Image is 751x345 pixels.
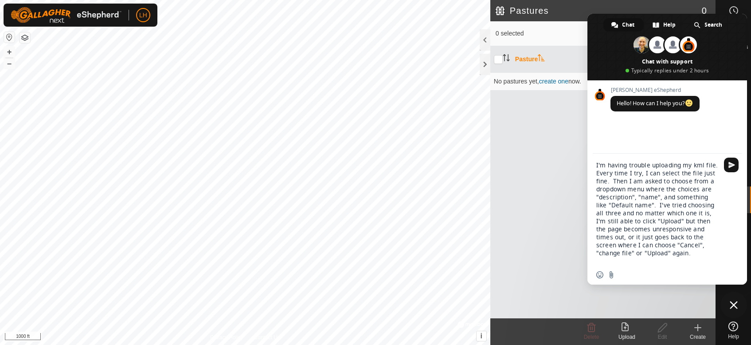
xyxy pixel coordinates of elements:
div: Create [680,333,716,341]
span: LH [139,11,147,20]
div: Edit [645,333,680,341]
span: Chat [622,18,635,32]
span: Send a file [608,271,615,278]
span: Delete [584,334,599,340]
span: 0 selected [496,29,603,38]
span: i [481,332,482,340]
div: Help [645,18,685,32]
td: No pastures yet [490,72,716,90]
span: Insert an emoji [596,271,603,278]
textarea: Compose your message... [596,161,719,265]
span: create one [539,78,568,85]
button: – [4,58,15,69]
a: Help [716,318,751,343]
p-sorticon: Activate to sort [538,56,545,63]
a: Privacy Policy [210,333,243,341]
div: Search [686,18,731,32]
span: Hello! How can I help you? [617,99,693,107]
h2: Pastures [496,5,702,16]
button: Map Layers [20,32,30,43]
div: Chat [603,18,644,32]
p-sorticon: Activate to sort [503,56,510,63]
button: Reset Map [4,32,15,43]
span: Help [728,334,739,339]
div: Upload [609,333,645,341]
span: 0 [702,4,707,17]
span: [PERSON_NAME] eShepherd [610,87,700,93]
button: i [477,331,486,341]
span: , now. [537,78,581,85]
button: + [4,47,15,57]
div: Close chat [720,292,747,318]
span: Help [664,18,676,32]
a: Contact Us [254,333,280,341]
span: Search [705,18,723,32]
span: Send [724,158,739,172]
img: Gallagher Logo [11,7,121,23]
th: Pasture [512,46,615,73]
